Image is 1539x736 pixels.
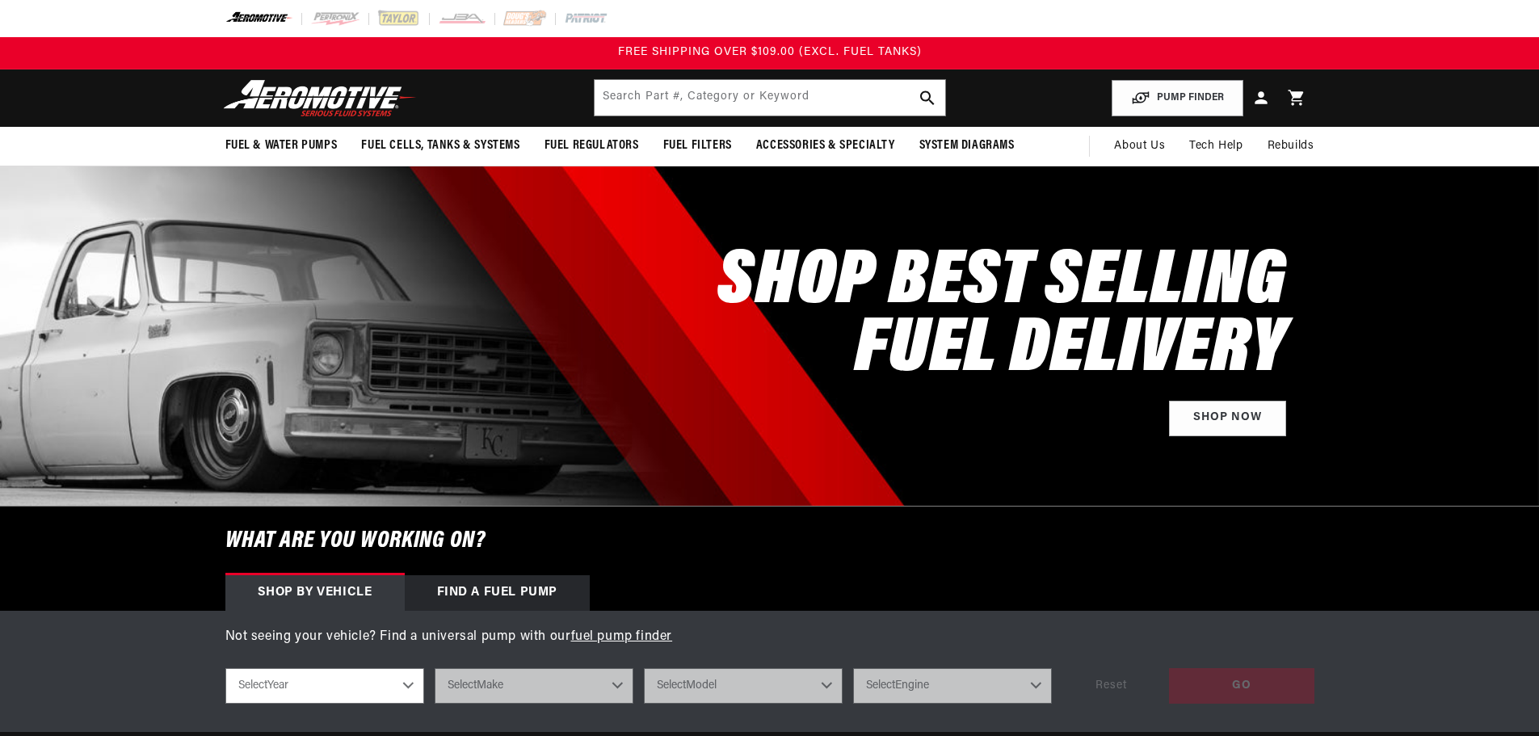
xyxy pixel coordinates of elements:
[219,79,421,117] img: Aeromotive
[744,127,907,165] summary: Accessories & Specialty
[1255,127,1327,166] summary: Rebuilds
[225,668,424,704] select: Year
[225,627,1314,648] p: Not seeing your vehicle? Find a universal pump with our
[1189,137,1243,155] span: Tech Help
[532,127,651,165] summary: Fuel Regulators
[651,127,744,165] summary: Fuel Filters
[1177,127,1255,166] summary: Tech Help
[853,668,1052,704] select: Engine
[1268,137,1314,155] span: Rebuilds
[756,137,895,154] span: Accessories & Specialty
[405,575,591,611] div: Find a Fuel Pump
[910,80,945,116] button: search button
[225,575,405,611] div: Shop by vehicle
[361,137,519,154] span: Fuel Cells, Tanks & Systems
[1102,127,1177,166] a: About Us
[919,137,1015,154] span: System Diagrams
[1169,401,1286,437] a: Shop Now
[644,668,843,704] select: Model
[907,127,1027,165] summary: System Diagrams
[185,507,1355,575] h6: What are you working on?
[435,668,633,704] select: Make
[545,137,639,154] span: Fuel Regulators
[595,80,945,116] input: Search by Part Number, Category or Keyword
[717,249,1285,385] h2: SHOP BEST SELLING FUEL DELIVERY
[1112,80,1243,116] button: PUMP FINDER
[571,630,673,643] a: fuel pump finder
[225,137,338,154] span: Fuel & Water Pumps
[349,127,532,165] summary: Fuel Cells, Tanks & Systems
[213,127,350,165] summary: Fuel & Water Pumps
[618,46,922,58] span: FREE SHIPPING OVER $109.00 (EXCL. FUEL TANKS)
[663,137,732,154] span: Fuel Filters
[1114,140,1165,152] span: About Us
